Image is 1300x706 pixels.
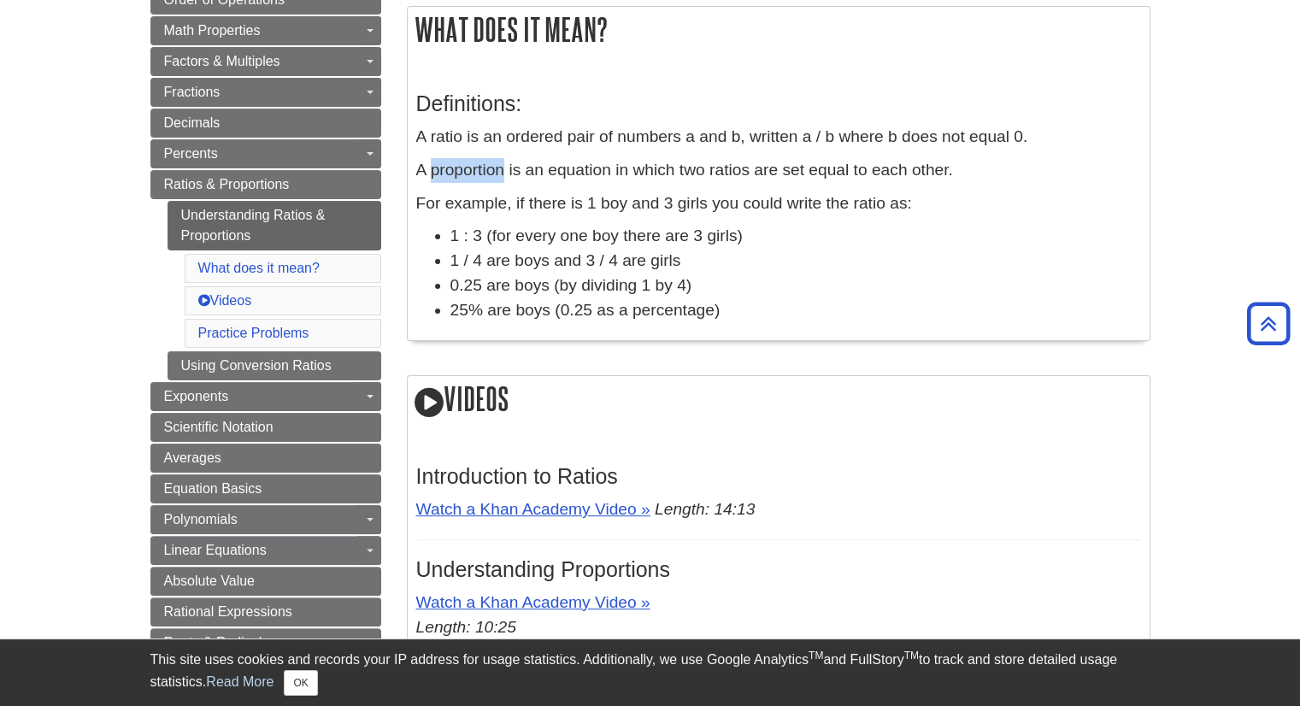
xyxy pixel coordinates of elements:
[1241,312,1296,335] a: Back to Top
[198,261,320,275] a: What does it mean?
[416,91,1141,116] h3: Definitions:
[164,85,221,99] span: Fractions
[164,54,280,68] span: Factors & Multiples
[655,500,755,518] em: Length: 14:13
[164,177,290,191] span: Ratios & Proportions
[416,191,1141,216] p: For example, if there is 1 boy and 3 girls you could write the ratio as:
[150,628,381,657] a: Roots & Radicals
[150,597,381,627] a: Rational Expressions
[150,47,381,76] a: Factors & Multiples
[416,618,516,636] em: Length: 10:25
[150,109,381,138] a: Decimals
[150,505,381,534] a: Polynomials
[416,557,1141,582] h3: Understanding Proportions
[164,574,255,588] span: Absolute Value
[164,512,238,527] span: Polynomials
[164,23,261,38] span: Math Properties
[164,146,218,161] span: Percents
[150,650,1150,696] div: This site uses cookies and records your IP address for usage statistics. Additionally, we use Goo...
[450,249,1141,274] li: 1 / 4 are boys and 3 / 4 are girls
[416,125,1141,150] p: A ratio is an ordered pair of numbers a and b, written a / b where b does not equal 0.
[168,351,381,380] a: Using Conversion Ratios
[150,413,381,442] a: Scientific Notation
[284,670,317,696] button: Close
[198,326,309,340] a: Practice Problems
[150,16,381,45] a: Math Properties
[150,444,381,473] a: Averages
[904,650,919,662] sup: TM
[150,382,381,411] a: Exponents
[450,274,1141,298] li: 0.25 are boys (by dividing 1 by 4)
[164,389,229,403] span: Exponents
[408,7,1150,52] h2: What does it mean?
[164,450,221,465] span: Averages
[809,650,823,662] sup: TM
[416,500,650,518] a: Watch a Khan Academy Video »
[150,170,381,199] a: Ratios & Proportions
[416,593,650,611] a: Watch a Khan Academy Video »
[164,481,262,496] span: Equation Basics
[164,604,292,619] span: Rational Expressions
[164,635,269,650] span: Roots & Radicals
[416,464,1141,489] h3: Introduction to Ratios
[150,474,381,503] a: Equation Basics
[164,115,221,130] span: Decimals
[206,674,274,689] a: Read More
[150,536,381,565] a: Linear Equations
[408,376,1150,425] h2: Videos
[450,224,1141,249] li: 1 : 3 (for every one boy there are 3 girls)
[150,139,381,168] a: Percents
[164,543,267,557] span: Linear Equations
[450,298,1141,323] li: 25% are boys (0.25 as a percentage)
[168,201,381,250] a: Understanding Ratios & Proportions
[416,158,1141,183] p: A proportion is an equation in which two ratios are set equal to each other.
[150,567,381,596] a: Absolute Value
[198,293,252,308] a: Videos
[164,420,274,434] span: Scientific Notation
[150,78,381,107] a: Fractions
